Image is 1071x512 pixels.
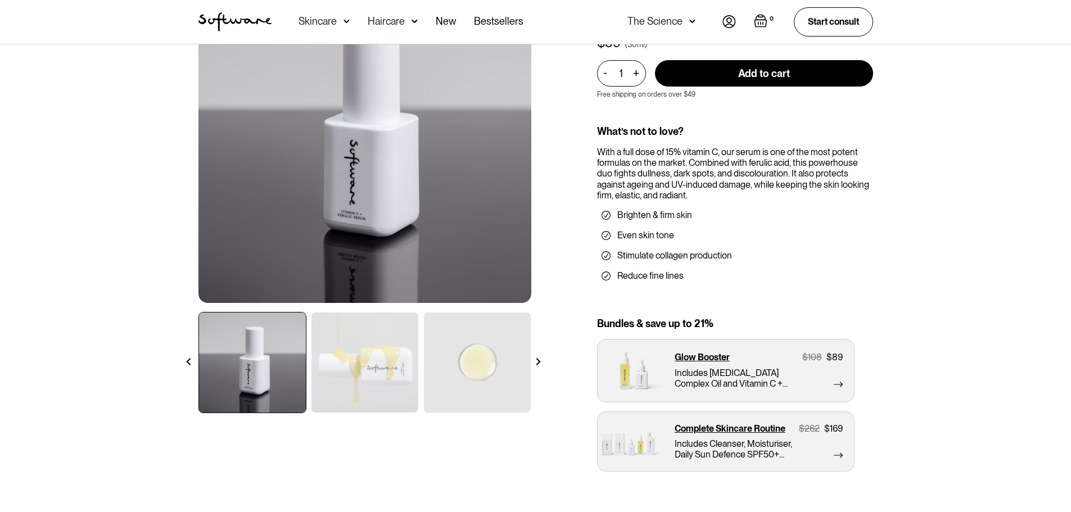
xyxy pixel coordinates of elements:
p: Includes Cleanser, Moisturiser, Daily Sun Defence SPF50+ Vitamin C + Ferulic Serum, [MEDICAL_DATA... [675,438,802,460]
img: arrow down [344,16,350,27]
a: home [198,12,272,31]
p: Glow Booster [675,352,730,363]
div: Haircare [368,16,405,27]
p: Free shipping on orders over $49 [597,90,695,98]
div: Skincare [299,16,337,27]
div: + [630,67,643,80]
div: $ [826,352,832,363]
div: $ [799,423,805,434]
div: What’s not to love? [597,125,873,138]
li: Brighten & firm skin [602,210,869,221]
img: Software Logo [198,12,272,31]
div: 0 [767,14,776,24]
div: 262 [805,423,820,434]
a: Glow Booster$108$89Includes [MEDICAL_DATA] Complex Oil and Vitamin C + Ferulic Serum [597,339,855,402]
div: 169 [830,423,843,434]
div: 89 [832,352,843,363]
div: With a full dose of 15% vitamin C, our serum is one of the most potent formulas on the market. Co... [597,147,873,201]
img: arrow right [535,358,542,365]
p: Includes [MEDICAL_DATA] Complex Oil and Vitamin C + Ferulic Serum [675,368,802,389]
input: Add to cart [655,60,873,87]
a: Complete Skincare Routine$262$169Includes Cleanser, Moisturiser, Daily Sun Defence SPF50+ Vitamin... [597,411,855,472]
div: The Science [627,16,683,27]
a: Open empty cart [754,14,776,30]
img: arrow left [185,358,192,365]
div: - [603,67,611,79]
li: Stimulate collagen production [602,250,869,261]
div: 108 [808,352,822,363]
p: Complete Skincare Routine [675,423,785,434]
li: Even skin tone [602,230,869,241]
a: Start consult [794,7,873,36]
li: Reduce fine lines [602,270,869,282]
div: Bundles & save up to 21% [597,318,873,330]
img: arrow down [689,16,695,27]
div: $ [824,423,830,434]
img: arrow down [412,16,418,27]
div: $ [802,352,808,363]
